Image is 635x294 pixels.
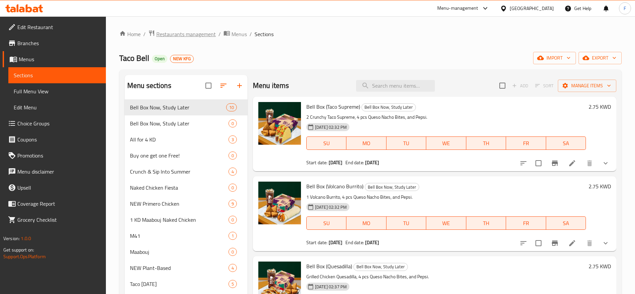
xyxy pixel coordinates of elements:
span: F [624,5,626,12]
a: Promotions [3,148,106,164]
span: Menus [19,55,101,63]
div: [GEOGRAPHIC_DATA] [510,5,554,12]
a: Home [119,30,141,38]
button: FR [506,216,546,230]
span: 5 [229,281,236,287]
span: WE [429,218,463,228]
span: [DATE] 02:32 PM [312,204,349,210]
span: 4 [229,265,236,271]
span: Coupons [17,135,101,143]
span: NEW Primero Chicken [130,200,228,208]
a: Support.OpsPlatform [3,252,46,261]
span: Menu disclaimer [17,168,101,176]
p: 1 Volcano Burrito, 4 pcs Queso Nacho Bites, and Pepsi. [306,193,586,201]
span: Get support on: [3,246,34,254]
span: 9 [229,201,236,207]
img: Bell Box (Volcano Burrito) [258,182,301,224]
span: Bell Box Now, Study Later [362,103,416,111]
div: Taco [DATE]5 [125,276,248,292]
span: import [538,54,571,62]
span: NEW KFG [170,56,193,62]
button: export [579,52,622,64]
img: Bell Box (Taco Supreme) [258,102,301,145]
span: Select to update [531,236,545,250]
a: Menu disclaimer [3,164,106,180]
div: Bell Box Now, Study Later10 [125,99,248,115]
div: All for 4 KD3 [125,131,248,148]
span: NEW Plant-Based [130,264,228,272]
div: Maabouj [130,248,228,256]
div: items [228,135,237,143]
span: Manage items [563,82,611,90]
span: Crunch & Sip Into Summer [130,168,228,176]
button: SA [546,216,586,230]
b: [DATE] [329,158,343,167]
span: TU [389,218,424,228]
span: Grocery Checklist [17,216,101,224]
span: Coverage Report [17,200,101,208]
div: items [228,200,237,208]
button: SU [306,216,346,230]
span: SA [549,138,583,148]
svg: Show Choices [602,239,610,247]
div: items [228,232,237,240]
a: Grocery Checklist [3,212,106,228]
button: TH [466,216,506,230]
a: Choice Groups [3,115,106,131]
div: Bell Box Now, Study Later [130,103,226,111]
span: Select section first [531,81,558,91]
span: Select all sections [201,79,215,93]
div: Open [152,55,167,63]
div: Maabouj0 [125,244,248,260]
div: Buy one get one Free! [130,152,228,160]
span: 0 [229,185,236,191]
span: 3 [229,136,236,143]
a: Menus [223,30,247,38]
span: Bell Box (Taco Supreme) [306,102,360,112]
div: M41 [130,232,228,240]
div: Bell Box Now, Study Later [353,263,408,271]
div: items [228,119,237,127]
button: Manage items [558,80,616,92]
input: search [356,80,435,92]
button: MO [346,216,386,230]
li: / [143,30,146,38]
div: items [228,152,237,160]
h2: Menu items [253,81,289,91]
b: [DATE] [329,238,343,247]
li: / [250,30,252,38]
div: M411 [125,228,248,244]
span: Sort sections [215,78,231,94]
div: items [228,248,237,256]
div: items [228,168,237,176]
button: WE [426,216,466,230]
nav: breadcrumb [119,30,622,38]
button: show more [598,235,614,251]
span: 0 [229,217,236,223]
span: Naked Chicken Fiesta [130,184,228,192]
span: 1 KD Maabouj Naked Chicken [130,216,228,224]
span: TU [389,138,424,148]
a: Branches [3,35,106,51]
a: Coupons [3,131,106,148]
span: SU [309,218,344,228]
div: items [228,264,237,272]
span: Bell Box Now, Study Later [365,183,419,191]
span: [DATE] 02:37 PM [312,284,349,290]
svg: Show Choices [602,159,610,167]
h6: 2.75 KWD [589,182,611,191]
button: sort-choices [515,235,531,251]
span: Edit Menu [14,103,101,111]
a: Edit Restaurant [3,19,106,35]
button: Branch-specific-item [547,155,563,171]
span: 1.0.0 [21,234,31,243]
div: Menu-management [437,4,478,12]
span: Upsell [17,184,101,192]
span: 0 [229,120,236,127]
div: All for 4 KD [130,135,228,143]
h2: Menu sections [127,81,171,91]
